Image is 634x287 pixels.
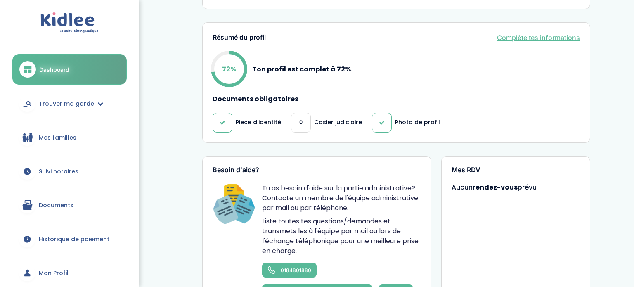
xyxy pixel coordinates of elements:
p: Piece d'identité [236,118,281,127]
h4: Documents obligatoires [213,95,580,103]
p: 72% [222,64,236,74]
span: Historique de paiement [39,235,109,244]
img: Happiness Officer [213,183,255,226]
span: Mon Profil [39,269,69,278]
span: 0 [299,118,303,127]
a: Complète tes informations [497,33,580,43]
p: Photo de profil [395,118,440,127]
a: Documents [12,190,127,220]
span: Aucun prévu [452,183,537,192]
span: 0184801880 [281,267,311,273]
a: Trouver ma garde [12,89,127,119]
a: Historique de paiement [12,224,127,254]
span: Suivi horaires [39,167,78,176]
img: logo.svg [40,12,99,33]
p: Tu as besoin d'aide sur la partie administrative? Contacte un membre de l'équipe administrative p... [262,183,421,213]
a: Suivi horaires [12,157,127,186]
h3: Résumé du profil [213,34,266,41]
a: Dashboard [12,54,127,85]
span: Trouver ma garde [39,100,94,108]
h3: Besoin d'aide? [213,166,421,174]
h3: Mes RDV [452,166,580,174]
strong: rendez-vous [473,183,518,192]
span: Mes familles [39,133,76,142]
a: Mes familles [12,123,127,152]
p: Casier judiciaire [314,118,362,127]
span: Dashboard [39,65,69,74]
a: 0184801880 [262,263,317,278]
span: Documents [39,201,73,210]
p: Ton profil est complet à 72%. [252,64,352,74]
p: Liste toutes tes questions/demandes et transmets les à l'équipe par mail ou lors de l'échange tél... [262,216,421,256]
